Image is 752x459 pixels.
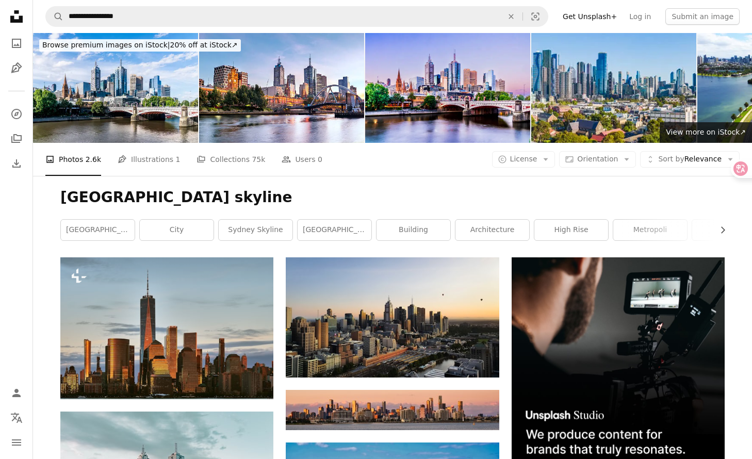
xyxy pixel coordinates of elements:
[298,220,371,240] a: [GEOGRAPHIC_DATA]
[197,143,265,176] a: Collections 75k
[6,33,27,54] a: Photos
[118,143,180,176] a: Illustrations 1
[534,220,608,240] a: high rise
[660,122,752,143] a: View more on iStock↗
[33,33,198,143] img: Cultural City Melbourne – business district CBD – modern building – Yarra River with Princess bridge
[557,8,623,25] a: Get Unsplash+
[140,220,214,240] a: city
[365,33,530,143] img: Beautiful Evening Scene Cultural City Melbourne – business district CBD – modern building – Yarra...
[199,33,364,143] img: Melbourne Morning
[45,6,548,27] form: Find visuals sitewide
[6,58,27,78] a: Illustrations
[500,7,522,26] button: Clear
[523,7,548,26] button: Visual search
[252,154,265,165] span: 75k
[286,257,499,377] img: city skyline during day time
[219,220,292,240] a: sydney skyline
[531,33,696,143] img: Aerial panoramic view Melbourne CBD with impressive high-rise architecture, from North Melbourne
[60,257,273,399] img: The New York City skyline at Manhattan downtown viewed from across Hudson River at sunset, USA
[60,323,273,333] a: The New York City skyline at Manhattan downtown viewed from across Hudson River at sunset, USA
[286,390,499,431] img: a view of a city skyline from across a body of water
[665,8,740,25] button: Submit an image
[6,432,27,453] button: Menu
[623,8,657,25] a: Log in
[6,383,27,403] a: Log in / Sign up
[559,151,636,168] button: Orientation
[377,220,450,240] a: building
[282,143,322,176] a: Users 0
[286,313,499,322] a: city skyline during day time
[658,154,722,165] span: Relevance
[577,155,618,163] span: Orientation
[658,155,684,163] span: Sort by
[60,188,725,207] h1: [GEOGRAPHIC_DATA] skyline
[61,220,135,240] a: [GEOGRAPHIC_DATA]
[510,155,537,163] span: License
[455,220,529,240] a: architecture
[286,405,499,414] a: a view of a city skyline from across a body of water
[42,41,170,49] span: Browse premium images on iStock |
[6,104,27,124] a: Explore
[640,151,740,168] button: Sort byRelevance
[666,128,746,136] span: View more on iStock ↗
[6,153,27,174] a: Download History
[713,220,725,240] button: scroll list to the right
[318,154,322,165] span: 0
[6,128,27,149] a: Collections
[6,407,27,428] button: Language
[46,7,63,26] button: Search Unsplash
[176,154,181,165] span: 1
[492,151,555,168] button: License
[613,220,687,240] a: metropoli
[33,33,247,58] a: Browse premium images on iStock|20% off at iStock↗
[42,41,238,49] span: 20% off at iStock ↗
